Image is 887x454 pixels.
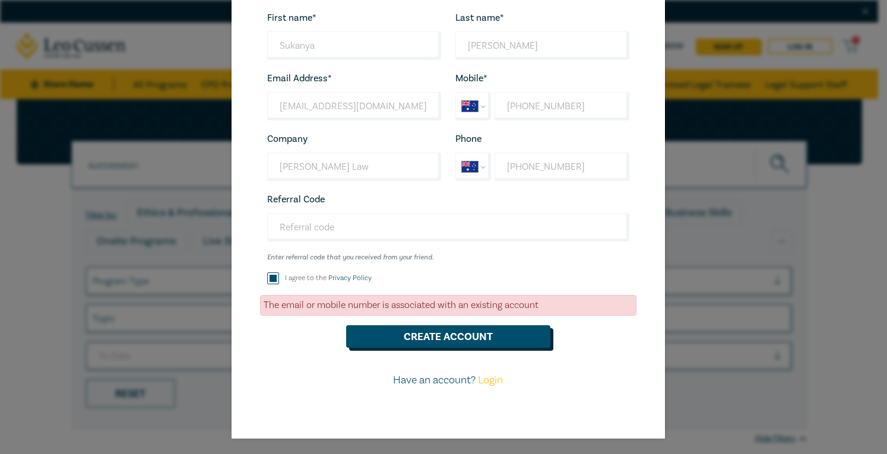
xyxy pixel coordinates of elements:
label: Mobile* [455,73,487,84]
small: Enter referral code that you received from your friend. [267,253,629,262]
div: The email or mobile number is associated with an existing account [260,295,636,316]
input: Enter phone number [495,153,629,181]
input: Last name* [455,31,629,60]
label: I agree to the [285,273,372,283]
a: Privacy Policy [328,274,372,282]
a: Login [478,373,503,387]
label: Email Address* [267,73,332,84]
input: Referral code [267,213,629,242]
button: Create Account [346,325,550,348]
label: First name* [267,12,316,23]
input: First name* [267,31,441,60]
label: Company [267,134,308,144]
input: Enter Mobile number [495,92,629,120]
p: Have an account? [260,373,636,388]
input: Your email [267,92,441,120]
input: Company [267,153,441,181]
label: Last name* [455,12,504,23]
label: Phone [455,134,481,144]
label: Referral Code [267,194,325,205]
